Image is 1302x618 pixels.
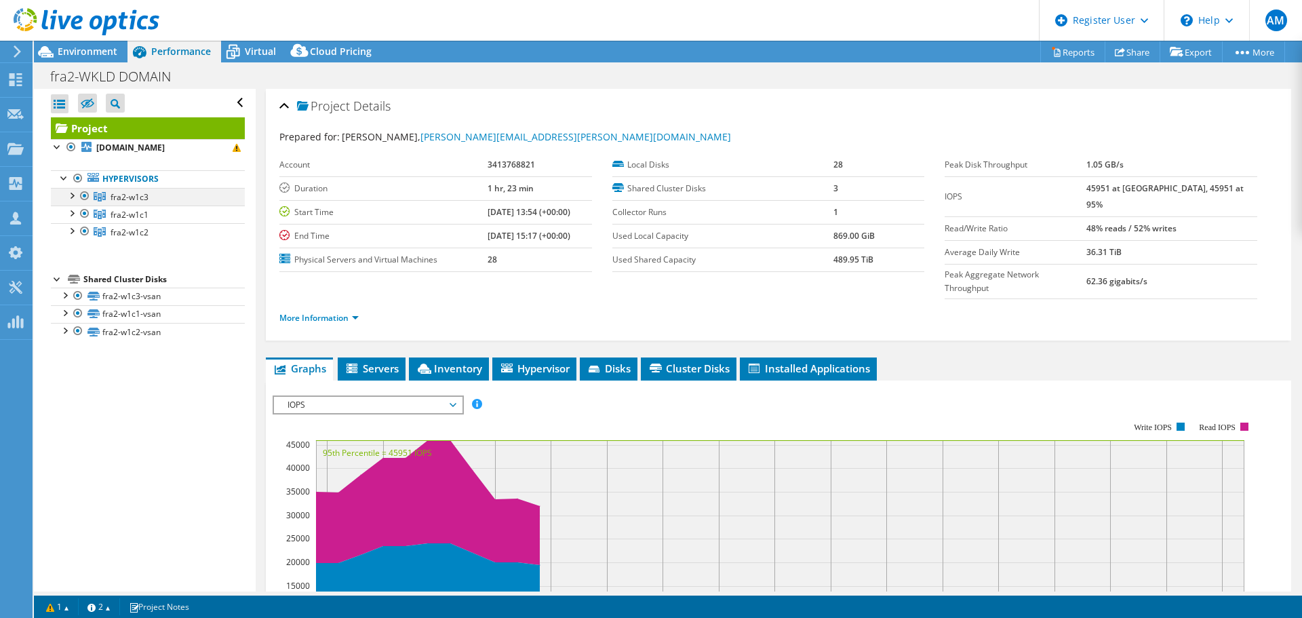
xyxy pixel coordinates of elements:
[323,447,432,459] text: 95th Percentile = 45951 IOPS
[1040,41,1105,62] a: Reports
[1086,246,1122,258] b: 36.31 TiB
[286,439,310,450] text: 45000
[1086,182,1244,210] b: 45951 at [GEOGRAPHIC_DATA], 45951 at 95%
[51,323,245,341] a: fra2-w1c2-vsan
[111,227,149,238] span: fra2-w1c2
[420,130,731,143] a: [PERSON_NAME][EMAIL_ADDRESS][PERSON_NAME][DOMAIN_NAME]
[353,98,391,114] span: Details
[245,45,276,58] span: Virtual
[111,209,149,220] span: fra2-w1c1
[281,397,455,413] span: IOPS
[612,229,833,243] label: Used Local Capacity
[286,533,310,544] text: 25000
[1086,275,1147,287] b: 62.36 gigabits/s
[612,158,833,172] label: Local Disks
[279,158,488,172] label: Account
[83,271,245,288] div: Shared Cluster Disks
[499,362,570,375] span: Hypervisor
[279,206,488,219] label: Start Time
[286,556,310,568] text: 20000
[1265,9,1287,31] span: AM
[51,117,245,139] a: Project
[833,206,838,218] b: 1
[51,170,245,188] a: Hypervisors
[279,229,488,243] label: End Time
[833,159,843,170] b: 28
[612,253,833,267] label: Used Shared Capacity
[1134,423,1172,432] text: Write IOPS
[51,139,245,157] a: [DOMAIN_NAME]
[279,130,340,143] label: Prepared for:
[51,206,245,223] a: fra2-w1c1
[612,206,833,219] label: Collector Runs
[111,191,149,203] span: fra2-w1c3
[747,362,870,375] span: Installed Applications
[488,206,570,218] b: [DATE] 13:54 (+00:00)
[416,362,482,375] span: Inventory
[286,462,310,474] text: 40000
[96,142,165,153] b: [DOMAIN_NAME]
[488,159,535,170] b: 3413768821
[279,253,488,267] label: Physical Servers and Virtual Machines
[612,182,833,195] label: Shared Cluster Disks
[279,182,488,195] label: Duration
[286,580,310,592] text: 15000
[488,182,534,194] b: 1 hr, 23 min
[1160,41,1223,62] a: Export
[648,362,730,375] span: Cluster Disks
[279,312,359,324] a: More Information
[58,45,117,58] span: Environment
[51,288,245,305] a: fra2-w1c3-vsan
[488,254,497,265] b: 28
[945,246,1086,259] label: Average Daily Write
[310,45,372,58] span: Cloud Pricing
[286,486,310,497] text: 35000
[833,230,875,242] b: 869.00 GiB
[286,509,310,521] text: 30000
[119,598,199,615] a: Project Notes
[945,222,1086,235] label: Read/Write Ratio
[297,100,350,113] span: Project
[587,362,631,375] span: Disks
[344,362,399,375] span: Servers
[1222,41,1285,62] a: More
[945,158,1086,172] label: Peak Disk Throughput
[488,230,570,242] b: [DATE] 15:17 (+00:00)
[833,182,838,194] b: 3
[51,305,245,323] a: fra2-w1c1-vsan
[1200,423,1236,432] text: Read IOPS
[945,190,1086,204] label: IOPS
[1086,159,1124,170] b: 1.05 GB/s
[51,223,245,241] a: fra2-w1c2
[945,268,1086,295] label: Peak Aggregate Network Throughput
[78,598,120,615] a: 2
[1181,14,1193,26] svg: \n
[1105,41,1160,62] a: Share
[51,188,245,206] a: fra2-w1c3
[273,362,326,375] span: Graphs
[1086,223,1177,234] b: 48% reads / 52% writes
[833,254,873,265] b: 489.95 TiB
[44,69,192,84] h1: fra2-WKLD DOMAIN
[342,130,731,143] span: [PERSON_NAME],
[151,45,211,58] span: Performance
[37,598,79,615] a: 1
